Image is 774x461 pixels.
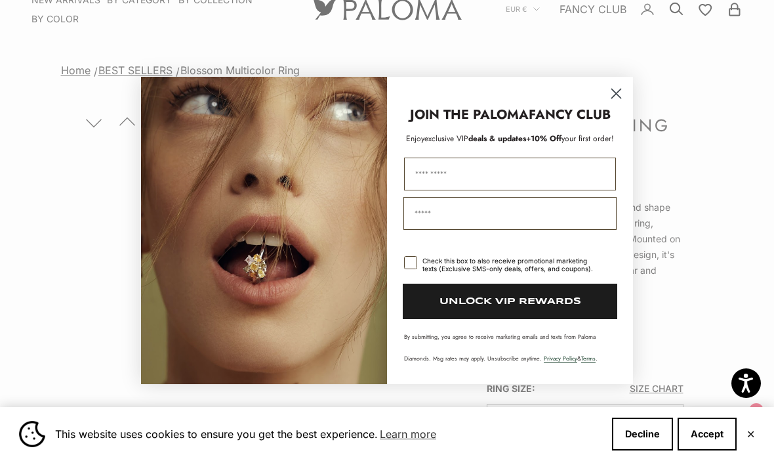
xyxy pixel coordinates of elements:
[529,105,611,124] strong: FANCY CLUB
[404,158,616,190] input: First Name
[544,354,598,362] span: & .
[526,133,614,144] span: + your first order!
[612,418,673,450] button: Decline
[581,354,596,362] a: Terms
[424,133,468,144] span: exclusive VIP
[424,133,526,144] span: deals & updates
[55,424,601,444] span: This website uses cookies to ensure you get the best experience.
[410,105,529,124] strong: JOIN THE PALOMA
[378,424,438,444] a: Learn more
[403,284,617,319] button: UNLOCK VIP REWARDS
[422,257,600,273] div: Check this box to also receive promotional marketing texts (Exclusive SMS-only deals, offers, and...
[605,82,628,105] button: Close dialog
[141,77,387,384] img: Loading...
[678,418,737,450] button: Accept
[403,197,617,230] input: Email
[746,430,755,438] button: Close
[544,354,577,362] a: Privacy Policy
[531,133,561,144] span: 10% Off
[406,133,424,144] span: Enjoy
[19,421,45,447] img: Cookie banner
[404,332,616,362] p: By submitting, you agree to receive marketing emails and texts from Paloma Diamonds. Msg rates ma...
